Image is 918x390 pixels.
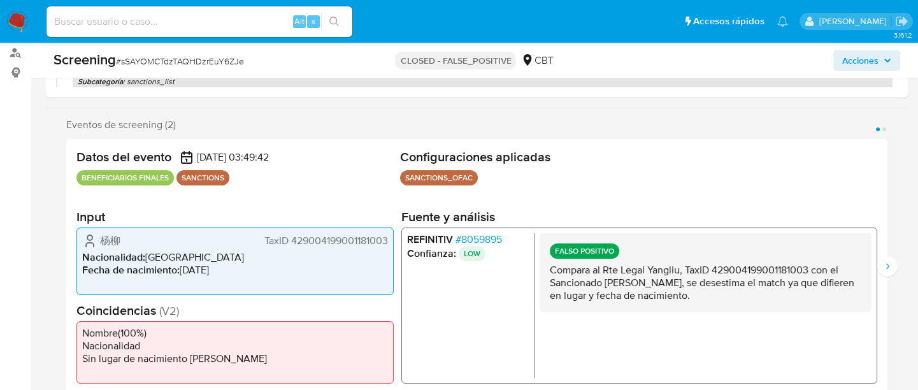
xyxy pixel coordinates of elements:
span: Accesos rápidos [693,15,764,28]
b: Screening [54,49,116,69]
p: CLOSED - FALSE_POSITIVE [395,52,516,69]
button: Acciones [833,50,900,71]
span: Acciones [842,50,879,71]
span: 3.161.2 [893,30,912,40]
span: s [312,15,315,27]
span: Alt [294,15,305,27]
a: Notificaciones [777,16,788,27]
button: search-icon [321,13,347,31]
p: marianela.tarsia@mercadolibre.com [819,15,891,27]
input: Buscar usuario o caso... [47,13,352,30]
div: CBT [521,54,553,68]
span: # sSAYOMCTdzTAQHDzrEuY6ZJe [116,55,244,68]
a: Salir [895,15,908,28]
